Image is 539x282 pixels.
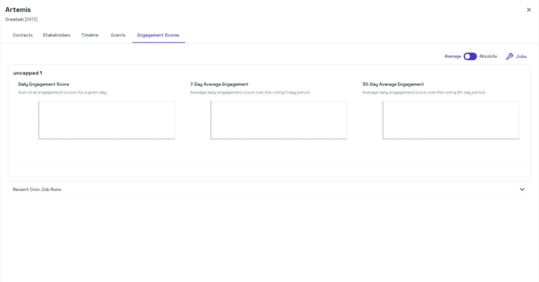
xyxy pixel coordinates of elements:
button: Timeline [76,28,104,43]
button: Jobs [502,51,531,62]
p: Absolute [479,54,497,60]
h6: 7-Day Average Engagement [190,81,248,88]
span: Average daily engagement score over the rolling 30-day period [362,89,521,96]
button: Engagement Scores [132,28,184,43]
span: Sum of all engagement scores for a given day [18,89,177,96]
p: Average [445,54,461,60]
span: Average daily engagement score over the rolling 7-day period [190,89,349,96]
button: Events [104,28,132,43]
h6: uncapped 1 [13,70,526,76]
h6: 30-Day Average Engagement [362,81,424,88]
